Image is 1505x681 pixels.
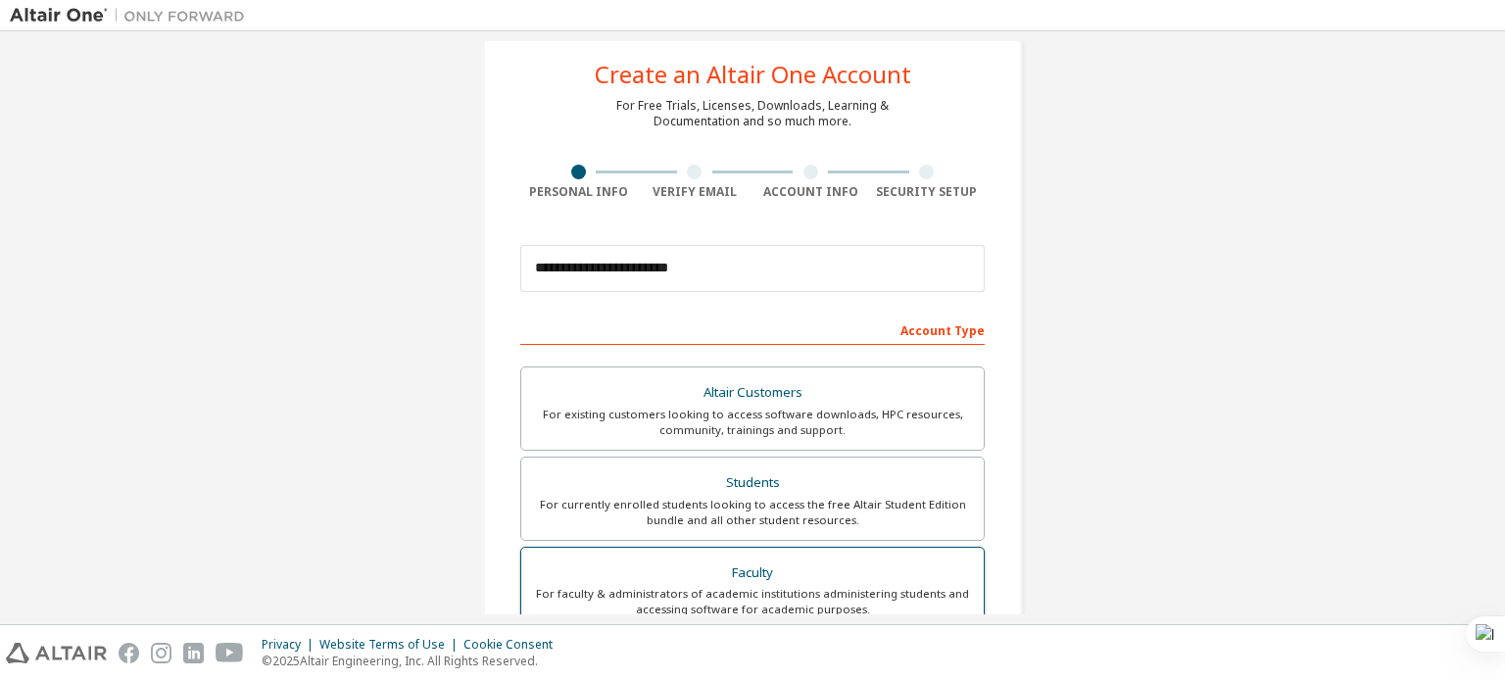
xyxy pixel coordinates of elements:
div: Account Info [752,184,869,200]
div: Students [533,469,972,497]
div: For currently enrolled students looking to access the free Altair Student Edition bundle and all ... [533,497,972,528]
img: linkedin.svg [183,643,204,663]
img: youtube.svg [216,643,244,663]
div: Cookie Consent [463,637,564,653]
img: altair_logo.svg [6,643,107,663]
div: Privacy [262,637,319,653]
img: Altair One [10,6,255,25]
div: Personal Info [520,184,637,200]
img: instagram.svg [151,643,171,663]
div: Account Type [520,314,985,345]
div: Faculty [533,559,972,587]
div: Website Terms of Use [319,637,463,653]
div: Security Setup [869,184,986,200]
div: For existing customers looking to access software downloads, HPC resources, community, trainings ... [533,407,972,438]
div: For Free Trials, Licenses, Downloads, Learning & Documentation and so much more. [616,98,889,129]
p: © 2025 Altair Engineering, Inc. All Rights Reserved. [262,653,564,669]
div: For faculty & administrators of academic institutions administering students and accessing softwa... [533,586,972,617]
div: Create an Altair One Account [595,63,911,86]
div: Verify Email [637,184,753,200]
div: Altair Customers [533,379,972,407]
img: facebook.svg [119,643,139,663]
